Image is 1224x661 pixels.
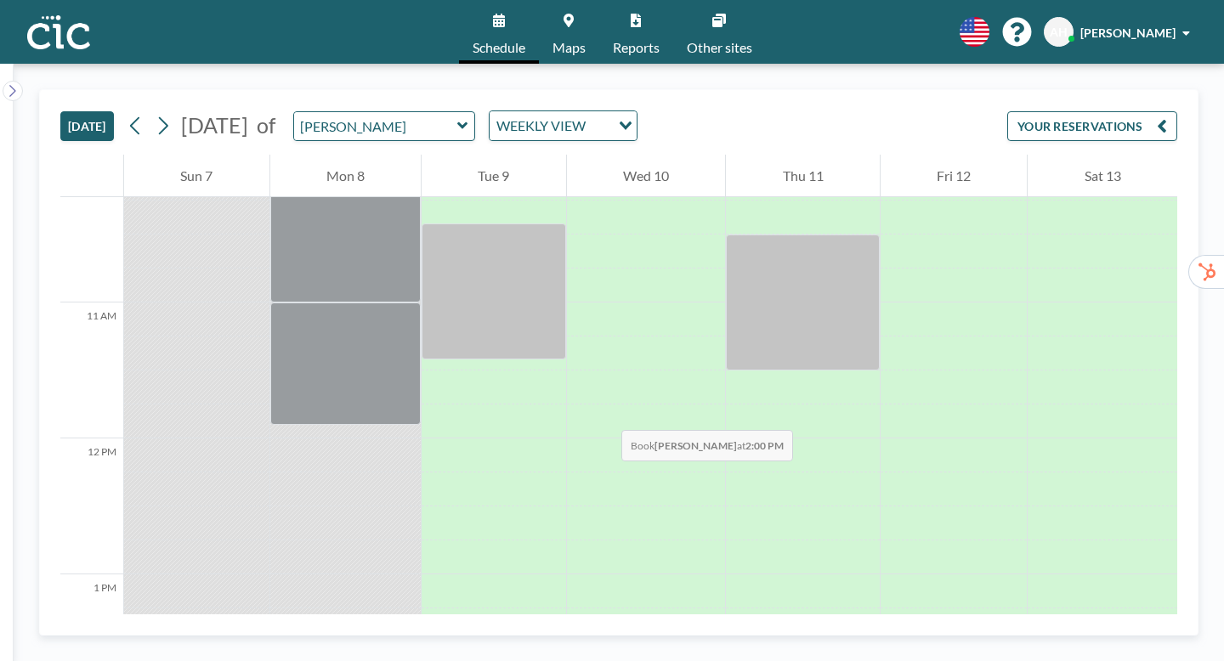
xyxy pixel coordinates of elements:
[1050,25,1068,40] span: AH
[1080,25,1176,40] span: [PERSON_NAME]
[257,112,275,138] span: of
[654,439,737,452] b: [PERSON_NAME]
[745,439,784,452] b: 2:00 PM
[60,438,123,574] div: 12 PM
[552,41,586,54] span: Maps
[1028,155,1177,197] div: Sat 13
[621,430,793,461] span: Book at
[1007,111,1177,141] button: YOUR RESERVATIONS
[181,112,248,138] span: [DATE]
[270,155,422,197] div: Mon 8
[567,155,726,197] div: Wed 10
[726,155,880,197] div: Thu 11
[422,155,566,197] div: Tue 9
[473,41,525,54] span: Schedule
[490,111,637,140] div: Search for option
[493,115,589,137] span: WEEKLY VIEW
[294,112,457,140] input: Yuki
[27,15,90,49] img: organization-logo
[124,155,269,197] div: Sun 7
[60,302,123,438] div: 11 AM
[60,167,123,302] div: 10 AM
[613,41,660,54] span: Reports
[591,115,609,137] input: Search for option
[60,111,114,141] button: [DATE]
[881,155,1028,197] div: Fri 12
[687,41,752,54] span: Other sites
